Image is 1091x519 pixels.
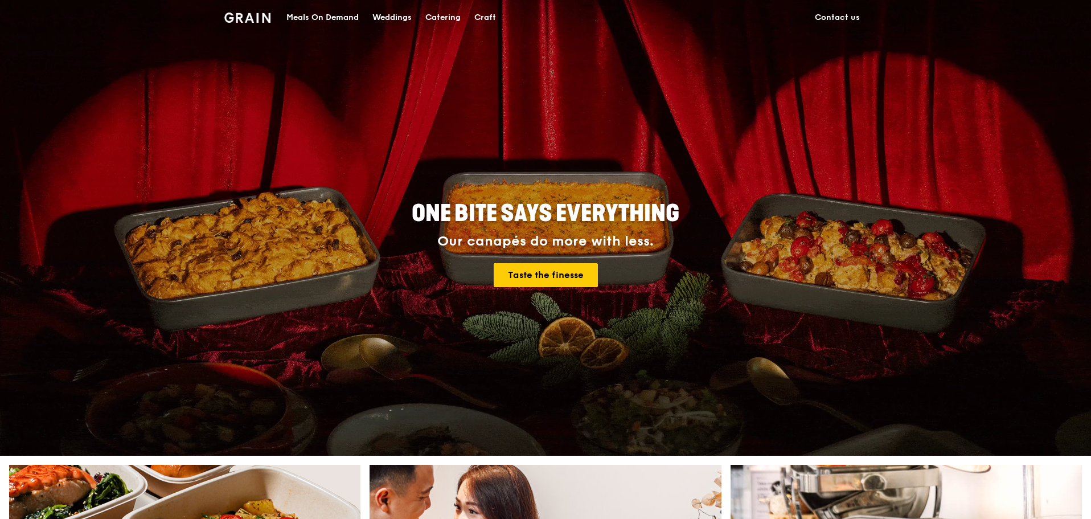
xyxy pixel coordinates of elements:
div: Catering [425,1,461,35]
div: Our canapés do more with less. [341,234,750,250]
div: Meals On Demand [286,1,359,35]
span: ONE BITE SAYS EVERYTHING [412,200,679,227]
div: Craft [474,1,496,35]
div: Weddings [372,1,412,35]
a: Weddings [366,1,419,35]
a: Craft [467,1,503,35]
a: Catering [419,1,467,35]
img: Grain [224,13,270,23]
a: Contact us [808,1,867,35]
a: Taste the finesse [494,263,598,287]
